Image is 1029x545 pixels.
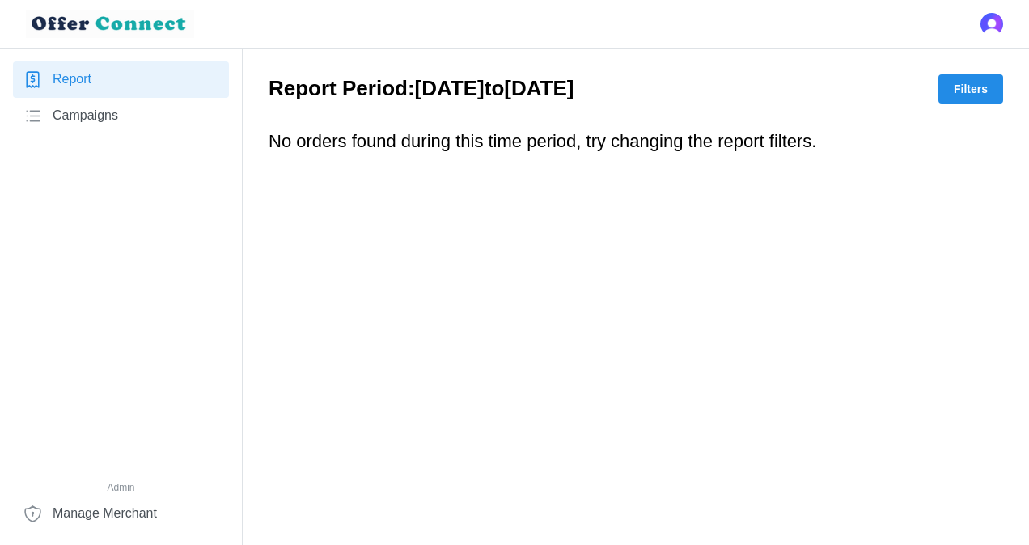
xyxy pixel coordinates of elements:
[269,74,574,103] h2: Report Period: [DATE] to [DATE]
[53,106,118,126] span: Campaigns
[980,13,1003,36] img: 's logo
[269,129,1003,154] h3: No orders found during this time period, try changing the report filters.
[26,10,194,38] img: loyalBe Logo
[13,496,229,532] a: Manage Merchant
[13,98,229,134] a: Campaigns
[980,13,1003,36] button: Open user button
[938,74,1003,104] button: Filters
[53,70,91,90] span: Report
[53,504,157,524] span: Manage Merchant
[13,61,229,98] a: Report
[13,480,229,496] span: Admin
[954,75,988,103] span: Filters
